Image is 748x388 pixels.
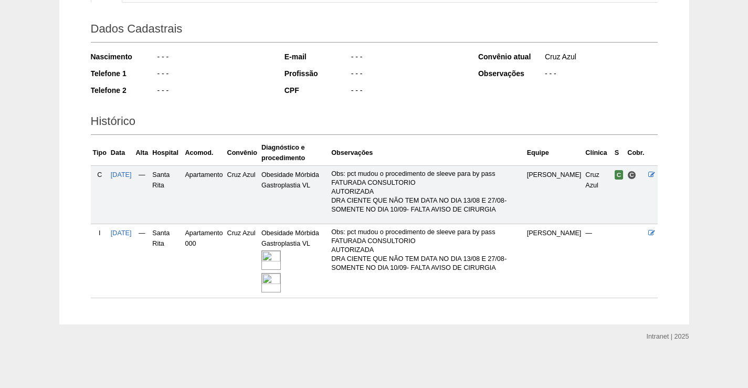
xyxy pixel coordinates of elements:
[583,140,612,166] th: Clínica
[93,170,107,180] div: C
[583,165,612,224] td: Cruz Azul
[525,224,584,298] td: [PERSON_NAME]
[544,68,658,81] div: - - -
[150,165,183,224] td: Santa Rita
[615,170,624,180] span: Confirmada
[583,224,612,298] td: —
[225,140,259,166] th: Convênio
[91,51,156,62] div: Nascimento
[285,51,350,62] div: E-mail
[329,140,524,166] th: Observações
[259,140,329,166] th: Diagnóstico e procedimento
[111,229,132,237] a: [DATE]
[134,140,151,166] th: Alta
[183,140,225,166] th: Acomod.
[478,68,544,79] div: Observações
[91,140,109,166] th: Tipo
[285,85,350,96] div: CPF
[91,18,658,43] h2: Dados Cadastrais
[625,140,646,166] th: Cobr.
[331,170,522,214] p: Obs: pct mudou o procedimento de sleeve para by pass FATURADA CONSULTORIO AUTORIZADA DRA CIENTE Q...
[225,165,259,224] td: Cruz Azul
[111,171,132,179] a: [DATE]
[525,140,584,166] th: Equipe
[350,85,464,98] div: - - -
[183,224,225,298] td: Apartamento 000
[627,171,636,180] span: Consultório
[478,51,544,62] div: Convênio atual
[613,140,626,166] th: S
[225,224,259,298] td: Cruz Azul
[134,224,151,298] td: —
[156,85,270,98] div: - - -
[150,140,183,166] th: Hospital
[93,228,107,238] div: I
[91,111,658,135] h2: Histórico
[156,51,270,65] div: - - -
[331,228,522,272] p: Obs: pct mudou o procedimento de sleeve para by pass FATURADA CONSULTORIO AUTORIZADA DRA CIENTE Q...
[183,165,225,224] td: Apartamento
[525,165,584,224] td: [PERSON_NAME]
[150,224,183,298] td: Santa Rita
[285,68,350,79] div: Profissão
[544,51,658,65] div: Cruz Azul
[134,165,151,224] td: —
[156,68,270,81] div: - - -
[259,165,329,224] td: Obesidade Mórbida Gastroplastia VL
[91,85,156,96] div: Telefone 2
[350,51,464,65] div: - - -
[350,68,464,81] div: - - -
[259,224,329,298] td: Obesidade Mórbida Gastroplastia VL
[109,140,134,166] th: Data
[647,331,689,342] div: Intranet | 2025
[91,68,156,79] div: Telefone 1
